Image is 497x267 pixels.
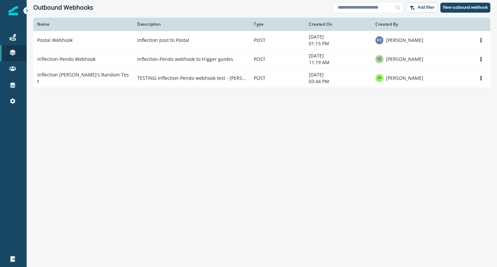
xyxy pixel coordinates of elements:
[440,3,490,13] button: New outbound webhook
[137,22,246,27] div: Description
[386,56,423,63] p: [PERSON_NAME]
[418,5,435,10] p: Add filter
[309,59,367,66] p: 11:19 AM
[378,58,381,61] div: Stephanie Chan
[9,6,18,15] img: Inflection
[476,73,486,83] button: Options
[377,39,382,42] div: Matt Dalrymple
[309,34,367,40] p: [DATE]
[309,71,367,78] p: [DATE]
[309,40,367,47] p: 01:15 PM
[386,37,423,44] p: [PERSON_NAME]
[33,50,490,69] a: Inflection-Pendo WebhookInflection-Pendo webhook to trigger guidesPOST[DATE]11:19 AMStephanie Cha...
[309,78,367,85] p: 03:44 PM
[33,69,490,88] a: Inflection [PERSON_NAME]'s Random TestTESTING-Inflection-Pendo webhook test - [PERSON_NAME]POST[D...
[375,22,434,27] div: Created By
[386,75,423,81] p: [PERSON_NAME]
[33,31,490,50] a: Postal WebhookInflection post to PostalPOST[DATE]01:15 PMMatt Dalrymple[PERSON_NAME]Options
[406,3,438,13] button: Add filter
[137,56,246,63] p: Inflection-Pendo webhook to trigger guides
[37,22,129,27] div: Name
[476,35,486,45] button: Options
[443,5,488,10] p: New outbound webhook
[250,31,305,50] td: POST
[33,4,93,11] h1: Outbound Webhooks
[137,37,246,44] p: Inflection post to Postal
[309,22,367,27] div: Created On
[137,75,246,81] p: TESTING-Inflection-Pendo webhook test - [PERSON_NAME]
[250,50,305,69] td: POST
[33,31,133,50] td: Postal Webhook
[378,76,381,80] div: Andrew Funk
[309,53,367,59] p: [DATE]
[250,69,305,88] td: POST
[476,54,486,64] button: Options
[254,22,301,27] div: Type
